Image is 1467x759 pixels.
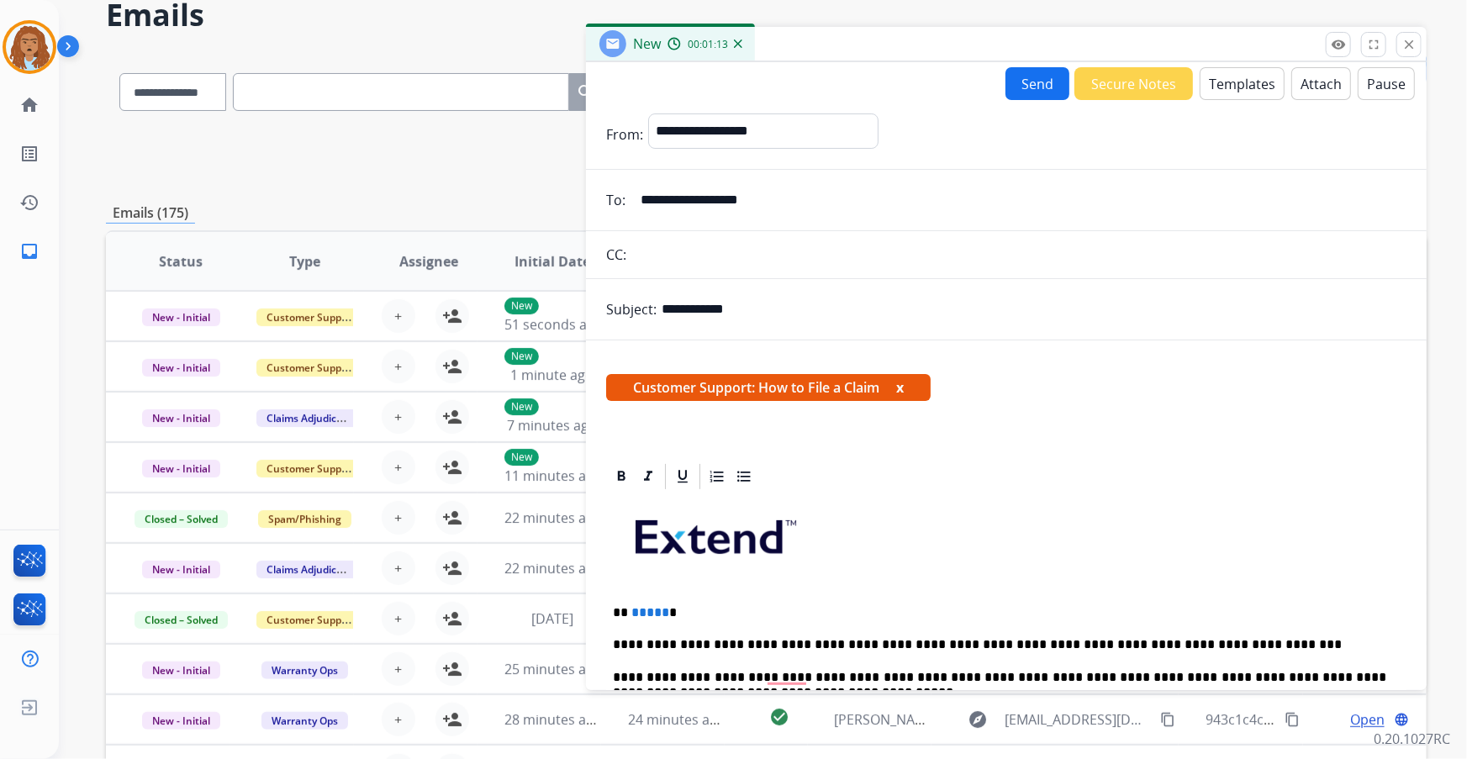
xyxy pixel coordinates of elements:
button: + [382,299,415,333]
button: + [382,400,415,434]
mat-icon: close [1401,37,1417,52]
span: [PERSON_NAME] TRANSAID 709G938027 [835,710,1088,729]
mat-icon: home [19,95,40,115]
button: Send [1005,67,1069,100]
span: + [394,356,402,377]
p: New [504,348,539,365]
mat-icon: explore [968,709,989,730]
p: New [504,298,539,314]
span: New - Initial [142,460,220,477]
span: 28 minutes ago [504,710,602,729]
button: + [382,652,415,686]
button: + [382,451,415,484]
mat-icon: person_add [442,457,462,477]
button: + [382,551,415,585]
span: 00:01:13 [688,38,728,51]
span: Claims Adjudication [256,409,372,427]
mat-icon: person_add [442,508,462,528]
p: 0.20.1027RC [1374,729,1450,749]
span: [DATE] [531,609,573,628]
mat-icon: search [576,82,596,103]
span: Warranty Ops [261,712,348,730]
span: 7 minutes ago [507,416,597,435]
span: Customer Support [256,359,366,377]
span: 25 minutes ago [504,660,602,678]
button: Templates [1200,67,1285,100]
mat-icon: check_circle [769,707,789,727]
span: Open [1350,709,1385,730]
mat-icon: person_add [442,659,462,679]
span: 943c1c4c-46d2-4b6f-8600-9a5936276ec1 [1206,710,1459,729]
span: 22 minutes ago [504,559,602,577]
div: Italic [636,464,661,489]
span: Closed – Solved [135,611,228,629]
p: New [504,449,539,466]
span: Type [289,251,320,271]
p: Subject: [606,299,657,319]
span: Closed – Solved [135,510,228,528]
span: New - Initial [142,409,220,427]
button: + [382,350,415,383]
span: 11 minutes ago [504,466,602,485]
button: + [382,703,415,736]
img: avatar [6,24,53,71]
mat-icon: list_alt [19,144,40,164]
mat-icon: person_add [442,709,462,730]
button: + [382,501,415,535]
mat-icon: content_copy [1160,712,1175,727]
mat-icon: remove_red_eye [1331,37,1346,52]
span: Claims Adjudication [256,561,372,578]
span: Initial Date [515,251,590,271]
button: + [382,602,415,635]
mat-icon: history [19,192,40,213]
span: + [394,306,402,326]
span: New [633,34,661,53]
mat-icon: person_add [442,356,462,377]
button: x [896,377,904,398]
span: Customer Support [256,308,366,326]
span: + [394,457,402,477]
span: 24 minutes ago [628,710,726,729]
span: New - Initial [142,661,220,679]
p: Emails (175) [106,203,195,224]
mat-icon: person_add [442,407,462,427]
span: + [394,558,402,578]
button: Pause [1358,67,1415,100]
span: Customer Support: How to File a Claim [606,374,931,401]
span: Warranty Ops [261,661,348,679]
div: Underline [670,464,695,489]
mat-icon: fullscreen [1366,37,1381,52]
span: New - Initial [142,359,220,377]
span: 22 minutes ago [504,509,602,527]
span: [EMAIL_ADDRESS][DOMAIN_NAME] [1005,709,1152,730]
span: Customer Support [256,611,366,629]
span: + [394,609,402,629]
span: Assignee [399,251,458,271]
div: Ordered List [704,464,730,489]
span: Status [159,251,203,271]
button: Secure Notes [1074,67,1193,100]
mat-icon: person_add [442,609,462,629]
span: + [394,407,402,427]
span: New - Initial [142,561,220,578]
p: New [504,398,539,415]
span: Spam/Phishing [258,510,351,528]
div: Bullet List [731,464,757,489]
span: New - Initial [142,712,220,730]
p: From: [606,124,643,145]
mat-icon: language [1394,712,1409,727]
div: Bold [609,464,634,489]
span: + [394,659,402,679]
mat-icon: content_copy [1285,712,1300,727]
span: 51 seconds ago [504,315,603,334]
span: + [394,508,402,528]
p: CC: [606,245,626,265]
mat-icon: person_add [442,306,462,326]
mat-icon: inbox [19,241,40,261]
p: To: [606,190,625,210]
button: Attach [1291,67,1351,100]
mat-icon: person_add [442,558,462,578]
span: + [394,709,402,730]
span: New - Initial [142,308,220,326]
span: Customer Support [256,460,366,477]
